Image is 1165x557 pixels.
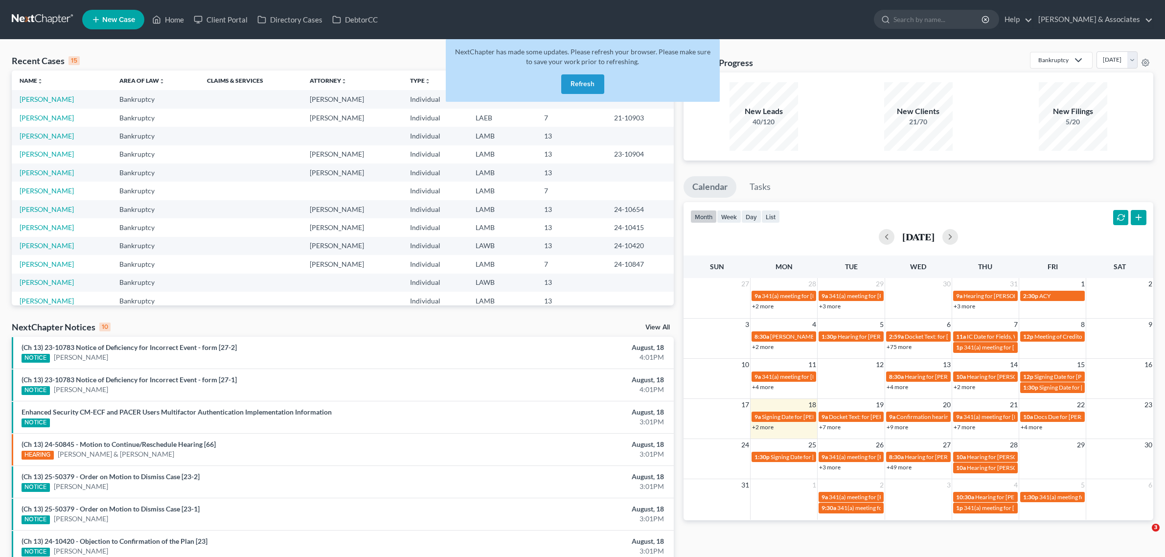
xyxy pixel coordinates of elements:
[561,74,604,94] button: Refresh
[252,11,327,28] a: Directory Cases
[752,383,774,391] a: +4 more
[20,186,74,195] a: [PERSON_NAME]
[741,210,761,223] button: day
[1023,384,1038,391] span: 1:30p
[302,237,402,255] td: [PERSON_NAME]
[536,237,606,255] td: 13
[1039,292,1051,300] span: ACY
[425,78,431,84] i: unfold_more
[22,440,216,448] a: (Ch 13) 24-50845 - Motion to Continue/Reschedule Hearing [66]
[536,163,606,182] td: 13
[896,413,1077,420] span: Confirmation hearing for Dually [PERSON_NAME] & [PERSON_NAME]
[754,373,761,380] span: 9a
[956,453,966,461] span: 10a
[754,292,761,300] span: 9a
[536,109,606,127] td: 7
[954,383,975,391] a: +2 more
[740,479,750,491] span: 31
[1033,11,1153,28] a: [PERSON_NAME] & Associates
[22,418,50,427] div: NOTICE
[112,200,199,218] td: Bankruptcy
[889,413,895,420] span: 9a
[54,482,108,491] a: [PERSON_NAME]
[762,413,849,420] span: Signing Date for [PERSON_NAME]
[690,210,717,223] button: month
[942,359,952,371] span: 13
[889,453,904,461] span: 8:30a
[22,343,237,351] a: (Ch 13) 23-10783 Notice of Deficiency for Incorrect Event - form [27-2]
[819,423,841,431] a: +7 more
[740,439,750,451] span: 24
[1009,399,1019,411] span: 21
[956,292,962,300] span: 9a
[402,127,468,145] td: Individual
[822,504,836,511] span: 9:30a
[1143,439,1153,451] span: 30
[822,453,828,461] span: 9a
[956,333,966,340] span: 11a
[456,440,663,449] div: August, 18
[1038,56,1069,64] div: Bankruptcy
[879,319,885,330] span: 5
[754,333,769,340] span: 8:30a
[1034,413,1115,420] span: Docs Due for [PERSON_NAME]
[1023,333,1033,340] span: 12p
[1080,479,1086,491] span: 5
[956,493,974,501] span: 10:30a
[1080,278,1086,290] span: 1
[1000,11,1032,28] a: Help
[1023,413,1033,420] span: 10a
[536,182,606,200] td: 7
[402,200,468,218] td: Individual
[112,145,199,163] td: Bankruptcy
[964,504,1105,511] span: 341(a) meeting for [PERSON_NAME] [PERSON_NAME]
[1009,278,1019,290] span: 31
[402,182,468,200] td: Individual
[606,145,673,163] td: 23-10904
[536,127,606,145] td: 13
[606,255,673,273] td: 24-10847
[963,413,1058,420] span: 341(a) meeting for [PERSON_NAME]
[905,373,1033,380] span: Hearing for [PERSON_NAME] & [PERSON_NAME]
[22,386,50,395] div: NOTICE
[189,11,252,28] a: Client Portal
[536,200,606,218] td: 13
[967,333,1036,340] span: IC Date for Fields, Wanketa
[740,359,750,371] span: 10
[946,319,952,330] span: 6
[771,453,858,461] span: Signing Date for [PERSON_NAME]
[889,373,904,380] span: 8:30a
[893,10,983,28] input: Search by name...
[536,255,606,273] td: 7
[456,514,663,524] div: 3:01PM
[1013,479,1019,491] span: 4
[456,504,663,514] div: August, 18
[1048,262,1058,271] span: Fri
[967,453,1043,461] span: Hearing for [PERSON_NAME]
[20,114,74,122] a: [PERSON_NAME]
[761,210,780,223] button: list
[822,413,828,420] span: 9a
[20,205,74,213] a: [PERSON_NAME]
[69,56,80,65] div: 15
[536,218,606,236] td: 13
[20,150,74,158] a: [PERSON_NAME]
[910,262,926,271] span: Wed
[112,237,199,255] td: Bankruptcy
[905,453,981,461] span: Hearing for [PERSON_NAME]
[468,255,536,273] td: LAMB
[829,413,916,420] span: Docket Text: for [PERSON_NAME]
[112,90,199,108] td: Bankruptcy
[954,423,975,431] a: +7 more
[112,255,199,273] td: Bankruptcy
[954,302,975,310] a: +3 more
[1147,319,1153,330] span: 9
[811,319,817,330] span: 4
[967,373,1043,380] span: Hearing for [PERSON_NAME]
[20,168,74,177] a: [PERSON_NAME]
[819,464,841,471] a: +3 more
[20,241,74,250] a: [PERSON_NAME]
[468,163,536,182] td: LAMB
[807,399,817,411] span: 18
[1114,262,1126,271] span: Sat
